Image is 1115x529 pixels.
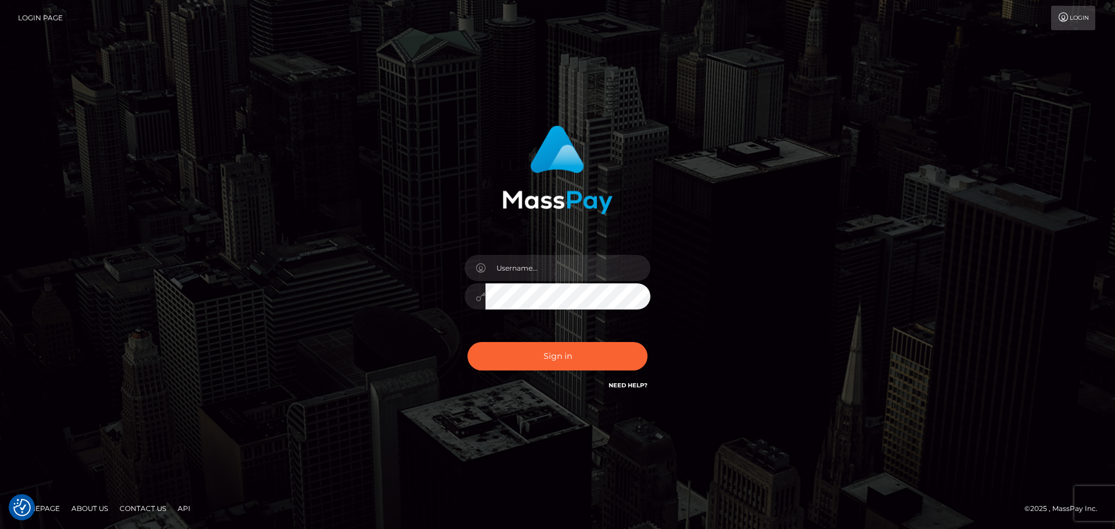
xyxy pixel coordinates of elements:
[18,6,63,30] a: Login Page
[115,499,171,517] a: Contact Us
[502,125,613,214] img: MassPay Login
[1051,6,1095,30] a: Login
[609,382,648,389] a: Need Help?
[467,342,648,370] button: Sign in
[13,499,64,517] a: Homepage
[13,499,31,516] img: Revisit consent button
[485,255,650,281] input: Username...
[173,499,195,517] a: API
[1024,502,1106,515] div: © 2025 , MassPay Inc.
[67,499,113,517] a: About Us
[13,499,31,516] button: Consent Preferences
